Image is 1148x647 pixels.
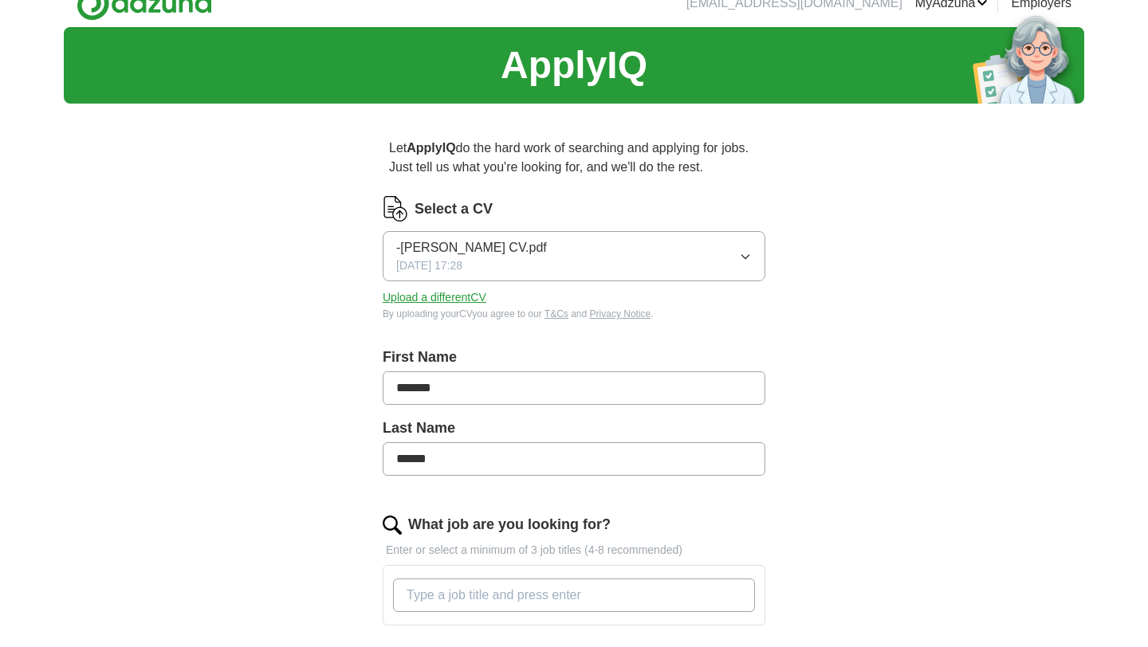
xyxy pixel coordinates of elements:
[396,238,547,257] span: -[PERSON_NAME] CV.pdf
[383,542,765,559] p: Enter or select a minimum of 3 job titles (4-8 recommended)
[501,37,647,94] h1: ApplyIQ
[408,514,611,535] label: What job are you looking for?
[383,289,486,306] button: Upload a differentCV
[545,308,568,320] a: T&Cs
[396,257,462,274] span: [DATE] 17:28
[393,578,755,612] input: Type a job title and press enter
[407,141,455,155] strong: ApplyIQ
[383,231,765,281] button: -[PERSON_NAME] CV.pdf[DATE] 17:28
[383,516,402,535] img: search.png
[383,347,765,368] label: First Name
[383,132,765,183] p: Let do the hard work of searching and applying for jobs. Just tell us what you're looking for, an...
[383,418,765,439] label: Last Name
[383,196,408,222] img: CV Icon
[383,307,765,321] div: By uploading your CV you agree to our and .
[590,308,651,320] a: Privacy Notice
[415,198,493,220] label: Select a CV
